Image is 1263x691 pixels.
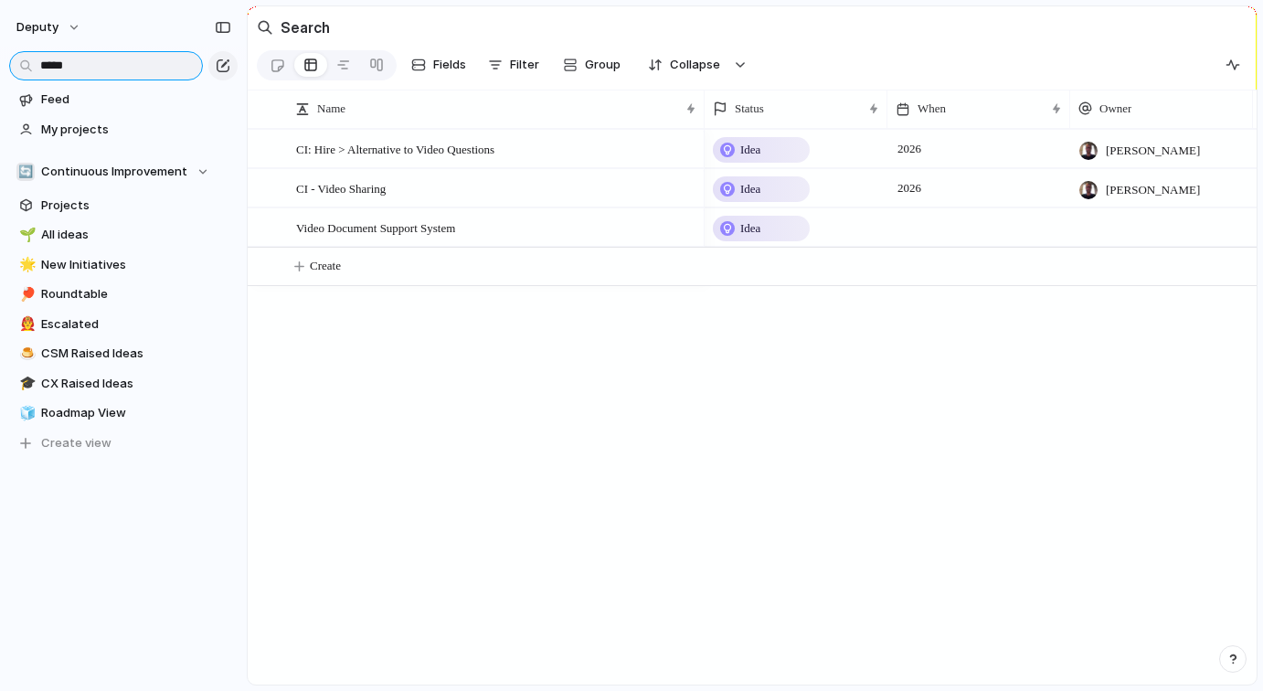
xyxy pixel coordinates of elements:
[19,254,32,275] div: 🌟
[41,375,231,393] span: CX Raised Ideas
[893,138,926,160] span: 2026
[16,18,58,37] span: deputy
[16,285,35,303] button: 🏓
[296,138,494,159] span: CI: Hire > Alternative to Video Questions
[1106,181,1200,199] span: [PERSON_NAME]
[317,100,345,118] span: Name
[740,180,760,198] span: Idea
[41,285,231,303] span: Roundtable
[296,177,386,198] span: CI - Video Sharing
[41,345,231,363] span: CSM Raised Ideas
[41,121,231,139] span: My projects
[481,50,547,80] button: Filter
[740,141,760,159] span: Idea
[433,56,466,74] span: Fields
[9,158,238,186] button: 🔄Continuous Improvement
[19,403,32,424] div: 🧊
[19,314,32,335] div: 👨‍🚒
[310,257,341,275] span: Create
[9,311,238,338] a: 👨‍🚒Escalated
[1106,142,1200,160] span: [PERSON_NAME]
[41,197,231,215] span: Projects
[19,373,32,394] div: 🎓
[918,100,946,118] span: When
[9,340,238,367] a: 🍮CSM Raised Ideas
[16,375,35,393] button: 🎓
[9,430,238,457] button: Create view
[41,404,231,422] span: Roadmap View
[9,116,238,144] a: My projects
[1099,100,1131,118] span: Owner
[554,50,630,80] button: Group
[670,56,720,74] span: Collapse
[19,225,32,246] div: 🌱
[41,256,231,274] span: New Initiatives
[9,86,238,113] a: Feed
[740,219,760,238] span: Idea
[404,50,473,80] button: Fields
[41,90,231,109] span: Feed
[16,404,35,422] button: 🧊
[16,315,35,334] button: 👨‍🚒
[9,221,238,249] a: 🌱All ideas
[510,56,539,74] span: Filter
[9,192,238,219] a: Projects
[19,284,32,305] div: 🏓
[9,370,238,398] a: 🎓CX Raised Ideas
[637,50,729,80] button: Collapse
[893,177,926,199] span: 2026
[585,56,621,74] span: Group
[9,251,238,279] a: 🌟New Initiatives
[41,315,231,334] span: Escalated
[16,163,35,181] div: 🔄
[16,345,35,363] button: 🍮
[41,434,111,452] span: Create view
[16,226,35,244] button: 🌱
[9,399,238,427] a: 🧊Roadmap View
[41,226,231,244] span: All ideas
[16,256,35,274] button: 🌟
[9,281,238,308] a: 🏓Roundtable
[19,344,32,365] div: 🍮
[41,163,187,181] span: Continuous Improvement
[281,16,330,38] h2: Search
[296,217,455,238] span: Video Document Support System
[735,100,764,118] span: Status
[8,13,90,42] button: deputy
